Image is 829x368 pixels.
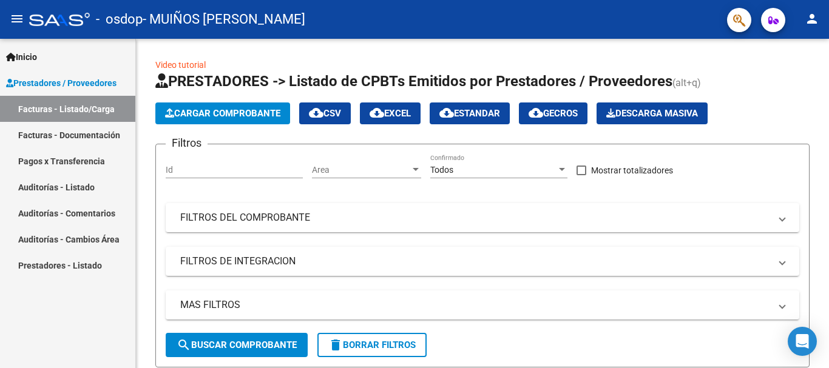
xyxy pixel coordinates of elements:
[180,211,770,224] mat-panel-title: FILTROS DEL COMPROBANTE
[597,102,708,124] button: Descarga Masiva
[6,50,37,64] span: Inicio
[597,102,708,124] app-download-masive: Descarga masiva de comprobantes (adjuntos)
[672,77,701,89] span: (alt+q)
[180,255,770,268] mat-panel-title: FILTROS DE INTEGRACION
[312,165,410,175] span: Area
[177,338,191,352] mat-icon: search
[519,102,587,124] button: Gecros
[165,108,280,119] span: Cargar Comprobante
[155,102,290,124] button: Cargar Comprobante
[439,105,454,120] mat-icon: cloud_download
[360,102,421,124] button: EXCEL
[6,76,117,90] span: Prestadores / Proveedores
[180,298,770,312] mat-panel-title: MAS FILTROS
[328,340,416,350] span: Borrar Filtros
[177,340,297,350] span: Buscar Comprobante
[155,60,206,70] a: Video tutorial
[328,338,343,352] mat-icon: delete
[143,6,305,33] span: - MUIÑOS [PERSON_NAME]
[606,108,698,119] span: Descarga Masiva
[96,6,143,33] span: - osdop
[10,12,24,26] mat-icon: menu
[309,105,323,120] mat-icon: cloud_download
[591,163,673,178] span: Mostrar totalizadores
[805,12,819,26] mat-icon: person
[155,73,672,90] span: PRESTADORES -> Listado de CPBTs Emitidos por Prestadores / Proveedores
[430,102,510,124] button: Estandar
[370,108,411,119] span: EXCEL
[299,102,351,124] button: CSV
[317,333,427,357] button: Borrar Filtros
[430,165,453,175] span: Todos
[166,135,208,152] h3: Filtros
[370,105,384,120] mat-icon: cloud_download
[529,108,578,119] span: Gecros
[309,108,341,119] span: CSV
[166,333,308,357] button: Buscar Comprobante
[439,108,500,119] span: Estandar
[166,247,799,276] mat-expansion-panel-header: FILTROS DE INTEGRACION
[166,203,799,232] mat-expansion-panel-header: FILTROS DEL COMPROBANTE
[529,105,543,120] mat-icon: cloud_download
[788,327,817,356] div: Open Intercom Messenger
[166,290,799,319] mat-expansion-panel-header: MAS FILTROS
